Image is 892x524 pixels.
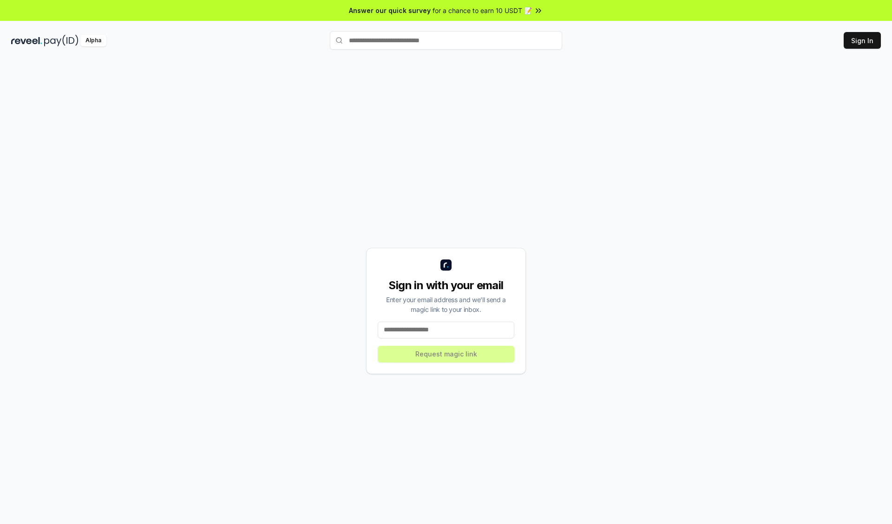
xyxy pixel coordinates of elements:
div: Enter your email address and we’ll send a magic link to your inbox. [378,295,514,314]
div: Alpha [80,35,106,46]
img: pay_id [44,35,79,46]
div: Sign in with your email [378,278,514,293]
button: Sign In [844,32,881,49]
img: logo_small [440,259,452,271]
img: reveel_dark [11,35,42,46]
span: Answer our quick survey [349,6,431,15]
span: for a chance to earn 10 USDT 📝 [433,6,532,15]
